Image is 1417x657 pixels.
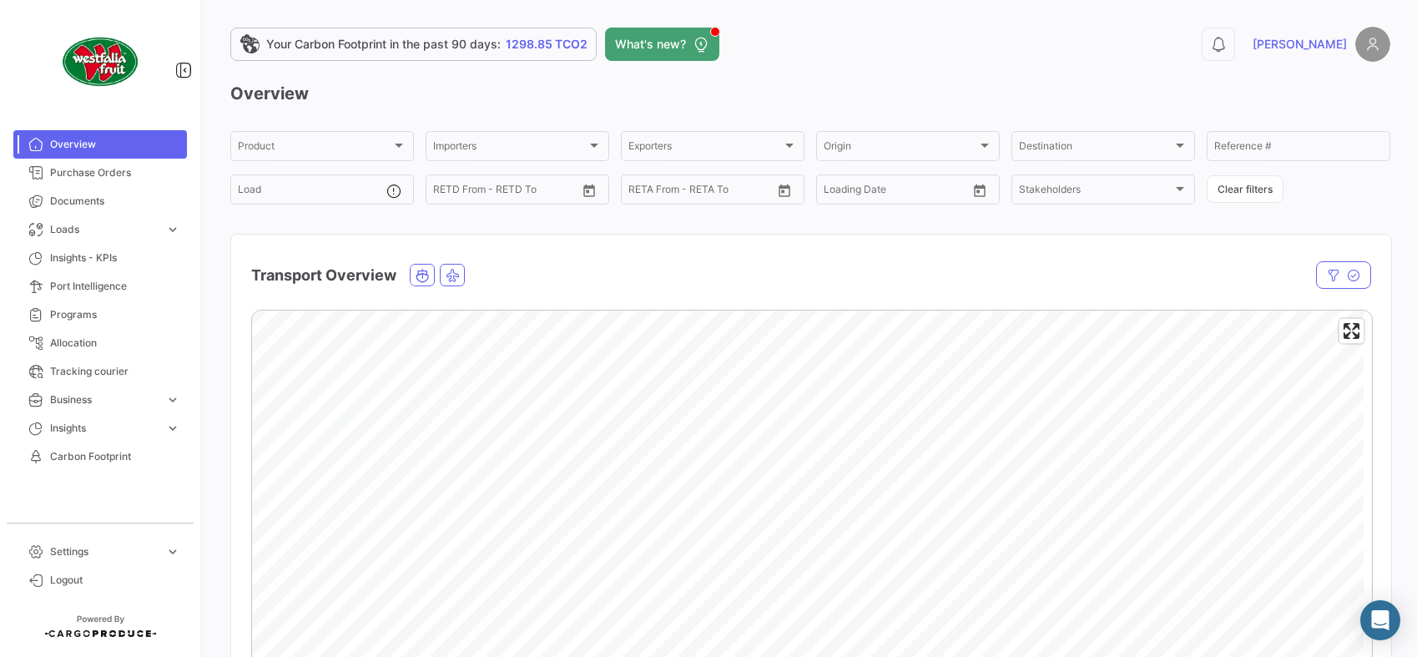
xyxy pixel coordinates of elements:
[50,222,159,237] span: Loads
[628,186,652,198] input: From
[1019,186,1172,198] span: Stakeholders
[824,143,977,154] span: Origin
[50,421,159,436] span: Insights
[1019,143,1172,154] span: Destination
[468,186,537,198] input: To
[1360,600,1400,640] div: Abrir Intercom Messenger
[50,194,180,209] span: Documents
[433,186,456,198] input: From
[824,186,847,198] input: From
[50,364,180,379] span: Tracking courier
[251,264,396,287] h4: Transport Overview
[628,143,782,154] span: Exporters
[58,20,142,104] img: client-50.png
[577,178,602,203] button: Open calendar
[1355,27,1390,62] img: placeholder-user.png
[165,544,180,559] span: expand_more
[13,244,187,272] a: Insights - KPIs
[13,442,187,471] a: Carbon Footprint
[50,392,159,407] span: Business
[230,82,1390,105] h3: Overview
[433,143,587,154] span: Importers
[13,329,187,357] a: Allocation
[506,36,587,53] span: 1298.85 TCO2
[50,449,180,464] span: Carbon Footprint
[1207,175,1283,203] button: Clear filters
[1253,36,1347,53] span: [PERSON_NAME]
[411,265,434,286] button: Ocean
[663,186,732,198] input: To
[13,130,187,159] a: Overview
[50,573,180,588] span: Logout
[165,421,180,436] span: expand_more
[615,36,686,53] span: What's new?
[50,250,180,265] span: Insights - KPIs
[13,272,187,301] a: Port Intelligence
[605,28,719,61] button: What's new?
[238,143,391,154] span: Product
[266,36,501,53] span: Your Carbon Footprint in the past 90 days:
[441,265,464,286] button: Air
[772,178,797,203] button: Open calendar
[13,159,187,187] a: Purchase Orders
[165,392,180,407] span: expand_more
[230,28,597,61] a: Your Carbon Footprint in the past 90 days:1298.85 TCO2
[967,178,992,203] button: Open calendar
[50,544,159,559] span: Settings
[859,186,927,198] input: To
[50,165,180,180] span: Purchase Orders
[50,137,180,152] span: Overview
[13,357,187,386] a: Tracking courier
[13,187,187,215] a: Documents
[13,301,187,329] a: Programs
[50,336,180,351] span: Allocation
[165,222,180,237] span: expand_more
[50,307,180,322] span: Programs
[50,279,180,294] span: Port Intelligence
[1339,319,1364,343] button: Enter fullscreen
